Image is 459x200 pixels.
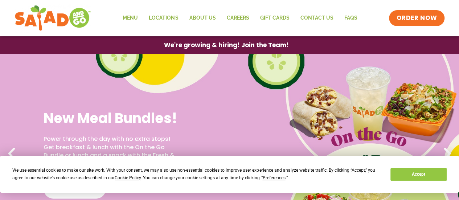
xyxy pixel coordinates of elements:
div: Next slide [439,146,455,162]
nav: Menu [117,10,362,26]
a: We're growing & hiring! Join the Team! [153,37,300,54]
img: new-SAG-logo-768×292 [15,4,91,33]
div: Previous slide [4,146,20,162]
h2: New Meal Bundles! [44,109,181,127]
a: About Us [184,10,221,26]
span: ORDER NOW [396,14,437,23]
span: Preferences [262,175,285,180]
div: We use essential cookies to make our site work. With your consent, we may also use non-essential ... [12,167,382,182]
a: Locations [143,10,184,26]
a: Contact Us [295,10,339,26]
p: Power through the day with no extra stops! Get breakfast & lunch with the On the Go Bundle or lun... [44,135,181,168]
a: ORDER NOW [389,10,444,26]
a: FAQs [339,10,362,26]
a: Menu [117,10,143,26]
a: GIFT CARDS [254,10,295,26]
button: Accept [390,168,446,181]
span: We're growing & hiring! Join the Team! [164,42,289,48]
a: Careers [221,10,254,26]
span: Cookie Policy [115,175,141,180]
